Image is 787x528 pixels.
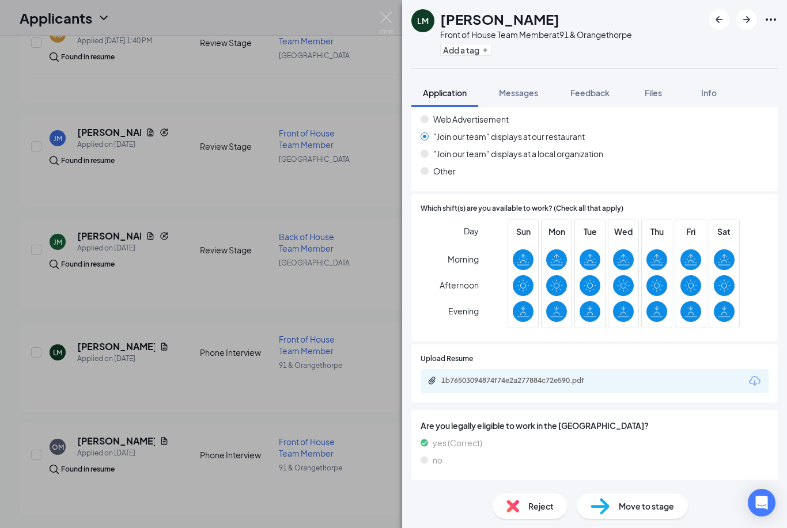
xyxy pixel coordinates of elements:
[421,203,623,214] span: Which shift(s) are you available to work? (Check all that apply)
[441,376,603,385] div: 1b76503094874f74e2a277884c72e590.pdf
[482,47,489,54] svg: Plus
[433,130,585,143] span: "Join our team" displays at our restaurant
[421,419,769,432] span: Are you legally eligible to work in the [GEOGRAPHIC_DATA]?
[748,489,775,516] div: Open Intercom Messenger
[427,376,614,387] a: Paperclip1b76503094874f74e2a277884c72e590.pdf
[712,13,726,26] svg: ArrowLeftNew
[440,9,559,29] h1: [PERSON_NAME]
[448,301,479,321] span: Evening
[570,88,610,98] span: Feedback
[645,88,662,98] span: Files
[421,354,473,364] span: Upload Resume
[613,225,634,238] span: Wed
[433,113,509,126] span: Web Advertisement
[440,275,479,295] span: Afternoon
[736,9,757,30] button: ArrowRight
[680,225,701,238] span: Fri
[440,44,491,56] button: PlusAdd a tag
[433,454,442,466] span: no
[740,13,754,26] svg: ArrowRight
[433,147,603,160] span: "Join our team" displays at a local organization
[448,249,479,269] span: Morning
[748,374,762,388] svg: Download
[513,225,534,238] span: Sun
[464,225,479,237] span: Day
[764,13,778,26] svg: Ellipses
[423,88,467,98] span: Application
[546,225,567,238] span: Mon
[646,225,667,238] span: Thu
[433,436,482,449] span: yes (Correct)
[528,500,554,512] span: Reject
[427,376,437,385] svg: Paperclip
[499,88,538,98] span: Messages
[433,165,456,177] span: Other
[619,500,674,512] span: Move to stage
[417,15,429,26] div: LM
[440,29,632,40] div: Front of House Team Member at 91 & Orangethorpe
[580,225,600,238] span: Tue
[714,225,735,238] span: Sat
[701,88,717,98] span: Info
[709,9,729,30] button: ArrowLeftNew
